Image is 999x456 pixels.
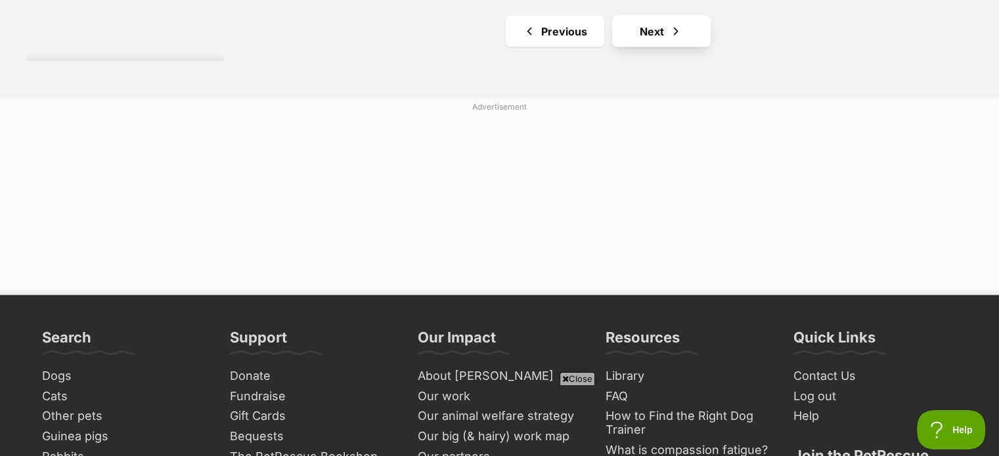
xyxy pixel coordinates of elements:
a: Log out [788,386,963,407]
a: Other pets [37,406,211,426]
h3: Our Impact [418,328,496,354]
iframe: Help Scout Beacon - Open [917,410,986,449]
h3: Search [42,328,91,354]
a: Next page [612,16,711,47]
a: Bequests [225,426,399,447]
nav: Pagination [244,16,973,47]
a: Contact Us [788,366,963,386]
a: Dogs [37,366,211,386]
a: Donate [225,366,399,386]
iframe: Advertisement [181,118,818,282]
h3: Quick Links [793,328,876,354]
a: Previous page [506,16,604,47]
iframe: Advertisement [261,390,739,449]
h3: Resources [606,328,680,354]
a: Library [600,366,775,386]
h3: Support [230,328,287,354]
a: Fundraise [225,386,399,407]
a: Guinea pigs [37,426,211,447]
a: Help [788,406,963,426]
a: Gift Cards [225,406,399,426]
a: About [PERSON_NAME] [412,366,587,386]
span: Close [560,372,595,385]
a: Cats [37,386,211,407]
